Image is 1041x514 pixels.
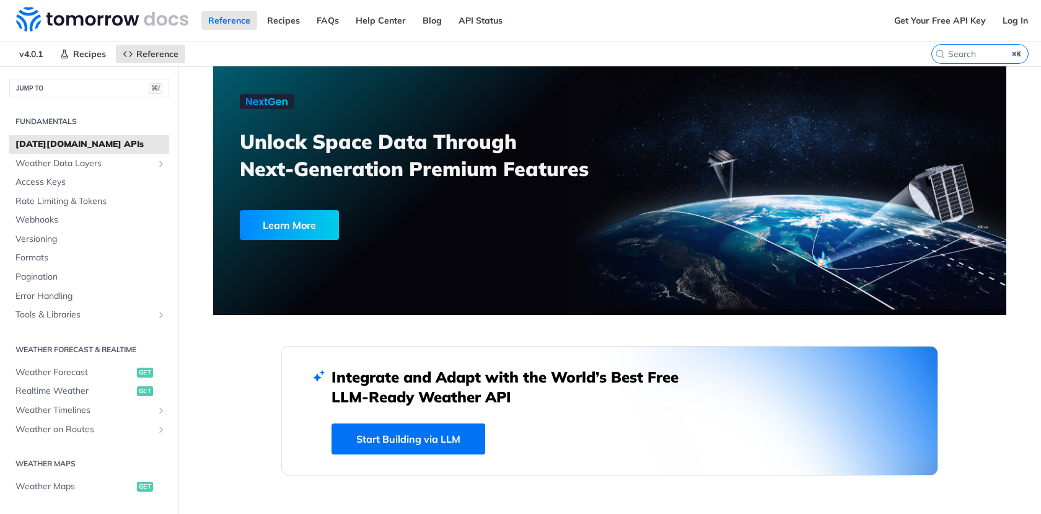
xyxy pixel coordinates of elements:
[452,11,509,30] a: API Status
[9,401,169,420] a: Weather TimelinesShow subpages for Weather Timelines
[116,45,185,63] a: Reference
[156,405,166,415] button: Show subpages for Weather Timelines
[9,382,169,401] a: Realtime Weatherget
[12,45,50,63] span: v4.0.1
[332,423,485,454] a: Start Building via LLM
[16,7,188,32] img: Tomorrow.io Weather API Docs
[15,195,166,208] span: Rate Limiting & Tokens
[137,368,153,378] span: get
[9,306,169,324] a: Tools & LibrariesShow subpages for Tools & Libraries
[136,48,178,60] span: Reference
[15,233,166,246] span: Versioning
[137,482,153,492] span: get
[240,210,547,240] a: Learn More
[9,249,169,267] a: Formats
[156,425,166,435] button: Show subpages for Weather on Routes
[887,11,993,30] a: Get Your Free API Key
[15,214,166,226] span: Webhooks
[15,385,134,397] span: Realtime Weather
[240,94,294,109] img: NextGen
[15,481,134,493] span: Weather Maps
[9,116,169,127] h2: Fundamentals
[9,477,169,496] a: Weather Mapsget
[149,83,162,94] span: ⌘/
[15,423,153,436] span: Weather on Routes
[240,210,339,240] div: Learn More
[15,252,166,264] span: Formats
[156,310,166,320] button: Show subpages for Tools & Libraries
[9,173,169,192] a: Access Keys
[1009,48,1025,60] kbd: ⌘K
[156,159,166,169] button: Show subpages for Weather Data Layers
[9,458,169,469] h2: Weather Maps
[240,128,623,182] h3: Unlock Space Data Through Next-Generation Premium Features
[9,230,169,249] a: Versioning
[332,367,697,407] h2: Integrate and Adapt with the World’s Best Free LLM-Ready Weather API
[9,287,169,306] a: Error Handling
[137,386,153,396] span: get
[15,138,166,151] span: [DATE][DOMAIN_NAME] APIs
[996,11,1035,30] a: Log In
[15,157,153,170] span: Weather Data Layers
[53,45,113,63] a: Recipes
[9,79,169,97] button: JUMP TO⌘/
[201,11,257,30] a: Reference
[15,309,153,321] span: Tools & Libraries
[9,154,169,173] a: Weather Data LayersShow subpages for Weather Data Layers
[416,11,449,30] a: Blog
[9,135,169,154] a: [DATE][DOMAIN_NAME] APIs
[9,268,169,286] a: Pagination
[15,366,134,379] span: Weather Forecast
[9,363,169,382] a: Weather Forecastget
[15,271,166,283] span: Pagination
[310,11,346,30] a: FAQs
[9,344,169,355] h2: Weather Forecast & realtime
[260,11,307,30] a: Recipes
[15,290,166,303] span: Error Handling
[9,211,169,229] a: Webhooks
[15,404,153,417] span: Weather Timelines
[9,420,169,439] a: Weather on RoutesShow subpages for Weather on Routes
[15,176,166,188] span: Access Keys
[9,192,169,211] a: Rate Limiting & Tokens
[73,48,106,60] span: Recipes
[349,11,413,30] a: Help Center
[935,49,945,59] svg: Search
